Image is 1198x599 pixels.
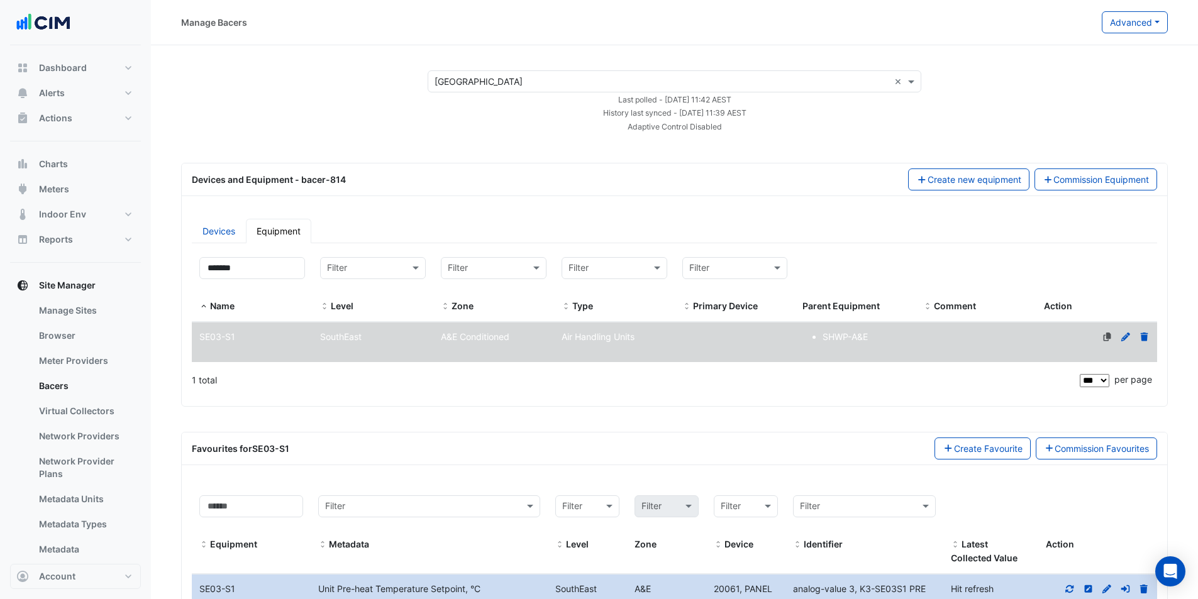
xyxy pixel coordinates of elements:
span: Clear [894,75,905,88]
span: SouthEast [320,331,362,342]
span: Indoor Env [39,208,86,221]
a: No primary device defined [1102,331,1113,342]
span: Level [331,300,353,311]
span: Metadata [318,540,327,550]
span: SE03-S1 [199,331,235,342]
a: Metadata [29,537,141,562]
span: Dashboard [39,62,87,74]
button: Advanced [1102,11,1168,33]
button: Meters [10,177,141,202]
span: Type [572,300,593,311]
div: Manage Bacers [181,16,247,29]
a: Virtual Collectors [29,398,141,424]
div: SE03-S1 [192,582,311,596]
button: Commission Equipment [1034,168,1158,190]
span: Air Handling Units [562,331,635,342]
span: Charts [39,158,68,170]
a: Network Provider Plans [29,449,141,486]
button: Site Manager [10,273,141,298]
span: Level and Zone [555,540,564,550]
span: Equipment [199,540,208,550]
div: Favourites [192,442,289,455]
span: Identifier [793,540,802,550]
button: Reports [10,227,141,252]
a: Meters [29,562,141,587]
a: Edit [1120,331,1131,342]
strong: SE03-S1 [252,443,289,454]
span: Zone [635,539,657,549]
app-icon: Charts [16,158,29,170]
li: SHWP-A&E [823,330,908,344]
button: Create new equipment [908,168,1029,190]
span: Action [1044,300,1072,311]
span: Level [320,302,329,312]
span: per page [1114,374,1152,385]
a: Refresh [1064,583,1075,594]
span: Alerts [39,87,65,99]
span: Actions [39,112,72,124]
span: Identifier [804,539,843,549]
app-icon: Indoor Env [16,208,29,221]
small: Adaptive Control Disabled [628,122,722,131]
span: Zone [452,300,474,311]
button: Indoor Env [10,202,141,227]
span: Parent Equipment [802,300,880,311]
span: Equipment [210,539,257,549]
span: Device [714,540,723,550]
small: Fri 22-Aug-2025 02:39 BST [603,108,746,118]
span: Action [1046,539,1074,549]
span: Meters [39,183,69,195]
div: Please select Filter first [627,495,706,517]
a: Metadata Units [29,486,141,512]
a: Bacers [29,373,141,398]
span: A&E Conditioned [441,331,509,342]
span: Hit refresh [951,583,994,594]
button: Actions [10,106,141,131]
span: Primary Device [693,300,758,311]
button: Charts [10,151,141,177]
span: Metadata [329,539,369,549]
span: Zone [441,302,450,312]
span: Primary Device [682,302,691,312]
a: Move to different equipment [1120,583,1131,594]
span: Name [199,302,208,312]
a: Metadata Types [29,512,141,537]
a: Meter Providers [29,348,141,373]
span: Comment [934,300,976,311]
span: Level [566,539,589,549]
span: for [240,443,289,454]
div: Unit Pre-heat Temperature Setpoint, °C [311,582,548,596]
app-icon: Dashboard [16,62,29,74]
span: Latest value collected and stored in history [951,539,1018,564]
span: Site Manager [39,279,96,292]
button: Dashboard [10,55,141,80]
span: Latest Collected Value [951,540,960,550]
span: Reports [39,233,73,246]
button: Create Favourite [935,437,1031,459]
img: Company Logo [15,10,72,35]
span: Name [210,300,235,311]
app-icon: Site Manager [16,279,29,292]
a: Equipment [246,219,311,243]
a: Inline Edit [1083,583,1094,594]
div: Devices and Equipment - bacer-814 [184,173,901,186]
span: Comment [923,302,932,312]
div: 1 total [192,365,1077,396]
a: Full Edit [1101,583,1112,594]
a: Browser [29,323,141,348]
a: Delete [1138,583,1150,594]
app-icon: Meters [16,183,29,195]
span: Device [724,539,753,549]
button: Account [10,564,141,589]
small: Fri 22-Aug-2025 02:42 BST [618,95,731,104]
span: Account [39,570,75,583]
a: Manage Sites [29,298,141,323]
app-icon: Actions [16,112,29,124]
button: Alerts [10,80,141,106]
app-icon: Alerts [16,87,29,99]
a: Commission Favourites [1036,437,1158,459]
a: Delete [1139,331,1150,342]
app-icon: Reports [16,233,29,246]
div: Open Intercom Messenger [1155,556,1185,586]
a: Network Providers [29,424,141,449]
